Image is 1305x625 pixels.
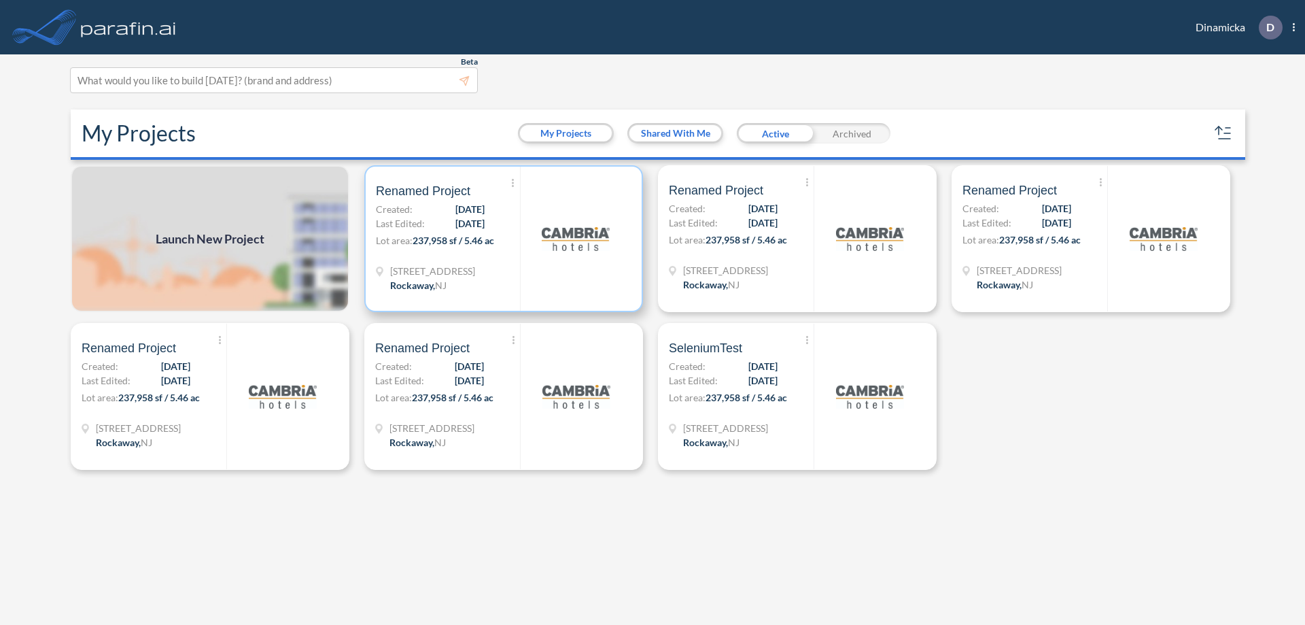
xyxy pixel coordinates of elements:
span: NJ [728,437,739,448]
div: Archived [814,123,890,143]
span: Created: [82,359,118,373]
span: Rockaway , [683,279,728,290]
button: My Projects [520,125,612,141]
div: Rockaway, NJ [683,277,739,292]
span: 321 Mt Hope Ave [683,421,768,435]
div: Dinamicka [1175,16,1295,39]
span: 237,958 sf / 5.46 ac [999,234,1081,246]
span: [DATE] [455,373,484,388]
span: Rockaway , [96,437,141,448]
img: logo [542,205,610,273]
span: Rockaway , [390,280,435,291]
button: Shared With Me [629,125,721,141]
span: Last Edited: [962,216,1011,230]
span: Lot area: [376,235,413,246]
span: Created: [375,359,412,373]
span: Lot area: [82,392,118,403]
span: Lot area: [962,234,999,246]
span: NJ [435,280,447,291]
span: Renamed Project [375,340,470,356]
span: Launch New Project [156,230,264,248]
span: [DATE] [748,373,778,388]
span: NJ [728,279,739,290]
span: [DATE] [748,359,778,373]
span: Created: [376,202,413,216]
span: [DATE] [1042,201,1071,216]
span: NJ [1022,279,1033,290]
button: sort [1213,122,1234,144]
span: 321 Mt Hope Ave [683,263,768,277]
span: Created: [669,359,706,373]
span: [DATE] [161,373,190,388]
span: 237,958 sf / 5.46 ac [118,392,200,403]
span: Beta [461,56,478,67]
div: Rockaway, NJ [96,435,152,450]
span: Last Edited: [376,216,425,231]
span: 237,958 sf / 5.46 ac [706,392,787,403]
span: Last Edited: [669,216,718,230]
span: NJ [434,437,446,448]
span: NJ [141,437,152,448]
span: [DATE] [748,216,778,230]
span: [DATE] [455,202,485,216]
div: Rockaway, NJ [389,435,446,450]
span: [DATE] [748,201,778,216]
img: logo [836,362,904,430]
span: [DATE] [455,216,485,231]
h2: My Projects [82,120,196,146]
span: Renamed Project [376,183,470,199]
span: [DATE] [455,359,484,373]
span: [DATE] [161,359,190,373]
span: Lot area: [669,234,706,246]
span: Rockaway , [389,437,434,448]
span: Created: [962,201,999,216]
span: Renamed Project [962,182,1057,199]
span: Rockaway , [977,279,1022,290]
span: 237,958 sf / 5.46 ac [413,235,494,246]
img: logo [78,14,179,41]
span: [DATE] [1042,216,1071,230]
div: Active [737,123,814,143]
div: Rockaway, NJ [977,277,1033,292]
p: D [1266,21,1274,33]
span: 237,958 sf / 5.46 ac [412,392,493,403]
span: 321 Mt Hope Ave [977,263,1062,277]
span: Renamed Project [82,340,176,356]
div: Rockaway, NJ [683,435,739,450]
span: 321 Mt Hope Ave [389,421,474,435]
span: Created: [669,201,706,216]
span: 321 Mt Hope Ave [96,421,181,435]
img: logo [542,362,610,430]
span: Lot area: [669,392,706,403]
span: Lot area: [375,392,412,403]
span: Renamed Project [669,182,763,199]
img: logo [836,205,904,273]
span: Last Edited: [669,373,718,388]
span: 321 Mt Hope Ave [390,264,475,278]
a: Launch New Project [71,165,349,312]
span: 237,958 sf / 5.46 ac [706,234,787,246]
div: Rockaway, NJ [390,278,447,292]
span: Rockaway , [683,437,728,448]
img: add [71,165,349,312]
img: logo [249,362,317,430]
img: logo [1130,205,1198,273]
span: Last Edited: [82,373,130,388]
span: Last Edited: [375,373,424,388]
span: SeleniumTest [669,340,742,356]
